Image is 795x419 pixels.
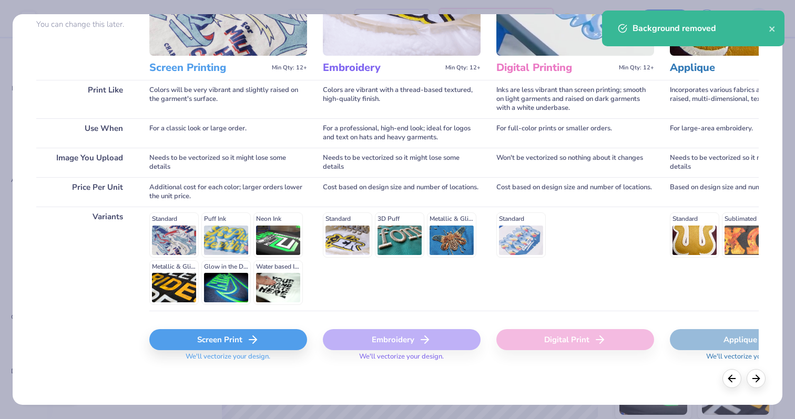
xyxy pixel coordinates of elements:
div: Colors will be very vibrant and slightly raised on the garment's surface. [149,80,307,118]
h3: Digital Printing [496,61,615,75]
h3: Embroidery [323,61,441,75]
span: We'll vectorize your design. [181,352,274,367]
div: Needs to be vectorized so it might lose some details [149,148,307,177]
div: Use When [36,118,134,148]
div: Price Per Unit [36,177,134,207]
div: Additional cost for each color; larger orders lower the unit price. [149,177,307,207]
div: Variants [36,207,134,311]
div: Screen Print [149,329,307,350]
span: We'll vectorize your design. [355,352,448,367]
div: Needs to be vectorized so it might lose some details [323,148,481,177]
div: Won't be vectorized so nothing about it changes [496,148,654,177]
h3: Applique [670,61,788,75]
button: close [769,22,776,35]
div: For a classic look or large order. [149,118,307,148]
div: Digital Print [496,329,654,350]
div: Print Like [36,80,134,118]
h3: Screen Printing [149,61,268,75]
div: Cost based on design size and number of locations. [496,177,654,207]
div: Cost based on design size and number of locations. [323,177,481,207]
div: Inks are less vibrant than screen printing; smooth on light garments and raised on dark garments ... [496,80,654,118]
div: For a professional, high-end look; ideal for logos and text on hats and heavy garments. [323,118,481,148]
span: Min Qty: 12+ [272,64,307,71]
div: Colors are vibrant with a thread-based textured, high-quality finish. [323,80,481,118]
div: Image You Upload [36,148,134,177]
span: We'll vectorize your design. [702,352,795,367]
span: Min Qty: 12+ [445,64,481,71]
p: You can change this later. [36,20,134,29]
div: Background removed [633,22,769,35]
div: Embroidery [323,329,481,350]
span: Min Qty: 12+ [619,64,654,71]
div: For full-color prints or smaller orders. [496,118,654,148]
